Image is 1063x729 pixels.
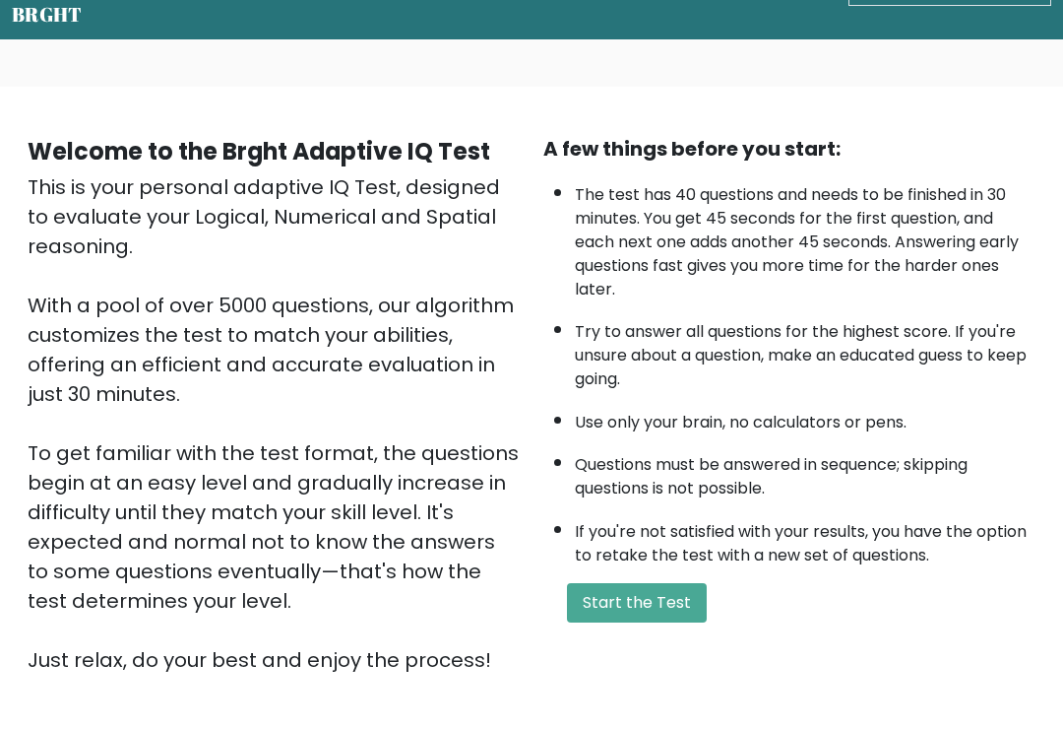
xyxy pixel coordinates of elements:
b: Welcome to the Brght Adaptive IQ Test [28,135,490,167]
button: Start the Test [567,583,707,623]
div: A few things before you start: [543,134,1035,164]
h5: BRGHT [12,3,83,27]
li: The test has 40 questions and needs to be finished in 30 minutes. You get 45 seconds for the firs... [575,173,1035,301]
li: Use only your brain, no calculators or pens. [575,401,1035,434]
li: Questions must be answered in sequence; skipping questions is not possible. [575,443,1035,500]
li: If you're not satisfied with your results, you have the option to retake the test with a new set ... [575,510,1035,567]
li: Try to answer all questions for the highest score. If you're unsure about a question, make an edu... [575,310,1035,391]
div: This is your personal adaptive IQ Test, designed to evaluate your Logical, Numerical and Spatial ... [28,172,520,675]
